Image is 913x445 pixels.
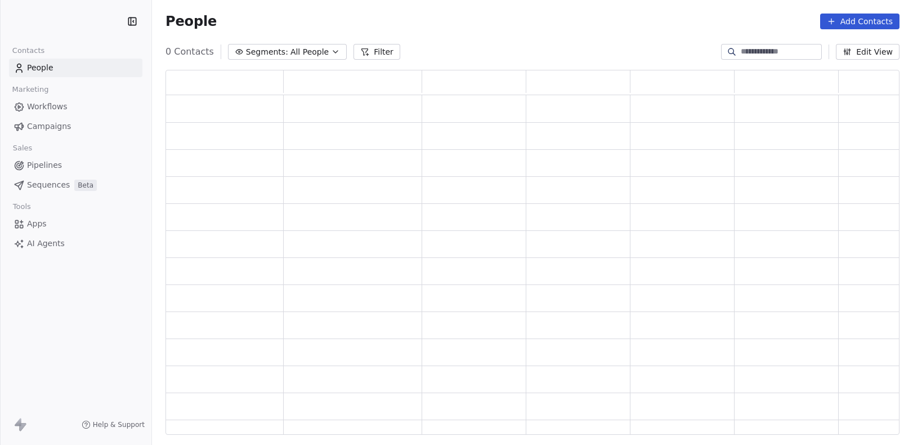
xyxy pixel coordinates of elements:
[836,44,899,60] button: Edit View
[82,420,145,429] a: Help & Support
[290,46,329,58] span: All People
[9,59,142,77] a: People
[165,45,214,59] span: 0 Contacts
[93,420,145,429] span: Help & Support
[27,238,65,250] span: AI Agents
[27,159,62,171] span: Pipelines
[27,121,71,132] span: Campaigns
[9,156,142,175] a: Pipelines
[8,140,37,157] span: Sales
[8,198,35,215] span: Tools
[7,42,50,59] span: Contacts
[27,101,68,113] span: Workflows
[9,117,142,136] a: Campaigns
[74,180,97,191] span: Beta
[27,179,70,191] span: Sequences
[9,234,142,253] a: AI Agents
[7,81,53,98] span: Marketing
[27,62,53,74] span: People
[9,97,142,116] a: Workflows
[9,215,142,233] a: Apps
[27,218,47,230] span: Apps
[165,13,217,30] span: People
[820,14,899,29] button: Add Contacts
[353,44,400,60] button: Filter
[246,46,288,58] span: Segments:
[9,176,142,194] a: SequencesBeta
